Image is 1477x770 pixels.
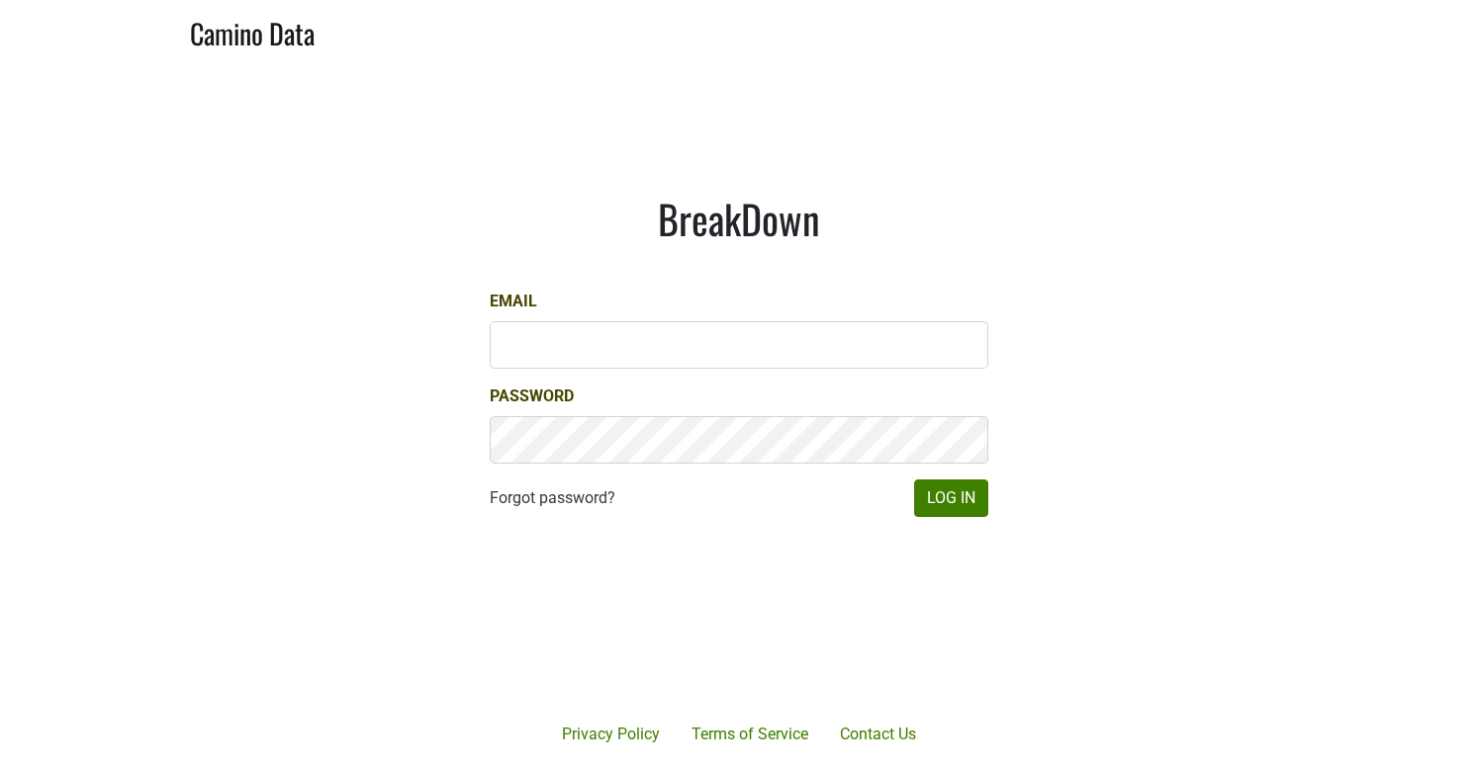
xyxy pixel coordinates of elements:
a: Terms of Service [676,715,824,754]
button: Log In [914,479,988,517]
a: Forgot password? [490,486,615,510]
label: Password [490,385,574,408]
a: Camino Data [190,8,315,54]
a: Privacy Policy [546,715,676,754]
label: Email [490,290,537,313]
h1: BreakDown [490,195,988,242]
a: Contact Us [824,715,932,754]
